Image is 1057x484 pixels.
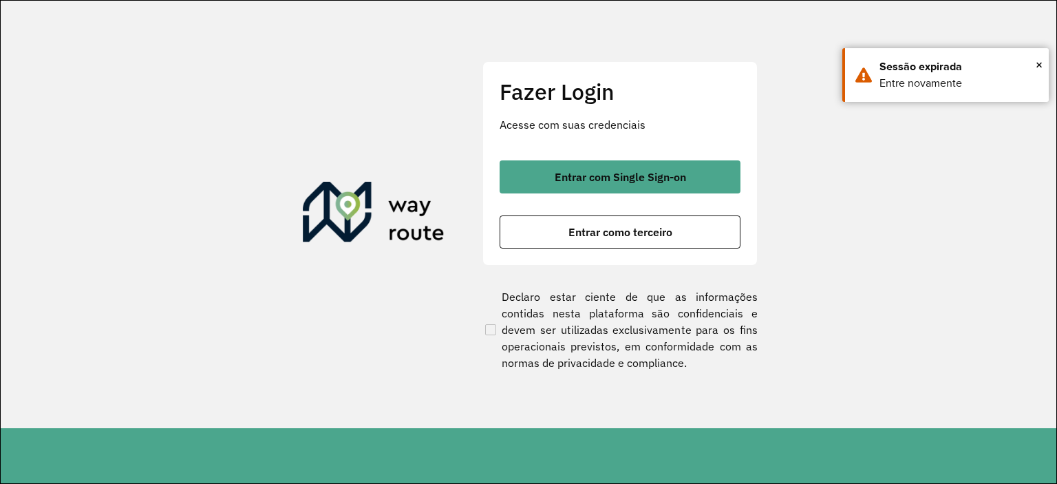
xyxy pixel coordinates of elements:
span: × [1036,54,1043,75]
img: Roteirizador AmbevTech [303,182,445,248]
span: Entrar como terceiro [568,227,672,238]
div: Sessão expirada [879,59,1038,75]
p: Acesse com suas credenciais [500,116,740,133]
button: button [500,215,740,249]
button: button [500,160,740,193]
label: Declaro estar ciente de que as informações contidas nesta plataforma são confidenciais e devem se... [482,288,758,371]
h2: Fazer Login [500,78,740,105]
span: Entrar com Single Sign-on [555,171,686,182]
div: Entre novamente [879,75,1038,92]
button: Close [1036,54,1043,75]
